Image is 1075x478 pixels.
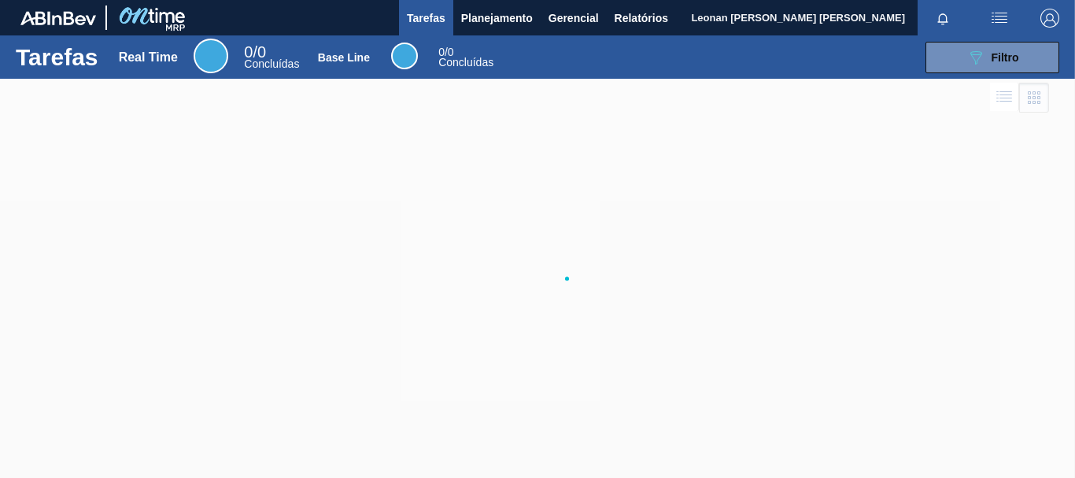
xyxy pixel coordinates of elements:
[391,43,418,69] div: Base Line
[244,57,299,70] span: Concluídas
[244,46,299,69] div: Real Time
[407,9,445,28] span: Tarefas
[244,43,266,61] span: / 0
[438,46,445,58] span: 0
[438,56,493,69] span: Concluídas
[318,51,370,64] div: Base Line
[549,9,599,28] span: Gerencial
[244,43,253,61] span: 0
[1040,9,1059,28] img: Logout
[918,7,968,29] button: Notificações
[16,48,98,66] h1: Tarefas
[992,51,1019,64] span: Filtro
[20,11,96,25] img: TNhmsLtSVTkK8tSr43FrP2fwEKptu5GPRR3wAAAABJRU5ErkJggg==
[119,50,178,65] div: Real Time
[615,9,668,28] span: Relatórios
[438,47,493,68] div: Base Line
[438,46,453,58] span: / 0
[194,39,228,73] div: Real Time
[990,9,1009,28] img: userActions
[461,9,533,28] span: Planejamento
[925,42,1059,73] button: Filtro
